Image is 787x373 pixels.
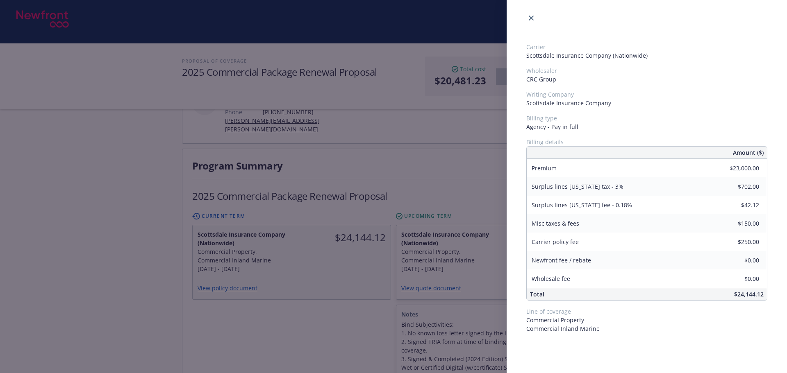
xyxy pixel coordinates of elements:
span: Carrier policy fee [532,238,579,246]
span: Newfront fee / rebate [532,256,591,264]
input: 0.00 [711,199,764,211]
span: Misc taxes & fees [532,219,579,227]
a: close [526,13,536,23]
span: $24,144.12 [734,290,764,298]
input: 0.00 [711,217,764,230]
input: 0.00 [711,181,764,193]
span: Billing type [526,114,767,122]
span: Commercial Inland Marine [526,324,767,333]
span: Wholesale fee [532,275,570,283]
input: 0.00 [711,254,764,267]
span: Commercial Property [526,316,767,324]
span: CRC Group [526,75,767,84]
span: Surplus lines [US_STATE] tax - 3% [532,183,623,190]
span: Wholesaler [526,66,767,75]
span: Total [530,290,544,298]
input: 0.00 [711,236,764,248]
input: 0.00 [711,273,764,285]
span: Agency - Pay in full [526,122,767,131]
span: Scottsdale Insurance Company (Nationwide) [526,51,767,60]
span: Carrier [526,43,767,51]
span: Line of coverage [526,307,767,316]
span: Premium [532,164,557,172]
input: 0.00 [711,162,764,174]
span: Billing details [526,138,767,146]
span: Amount ($) [733,148,764,157]
span: Writing Company [526,90,767,99]
span: Surplus lines [US_STATE] fee - 0.18% [532,201,632,209]
span: Scottsdale Insurance Company [526,99,767,107]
